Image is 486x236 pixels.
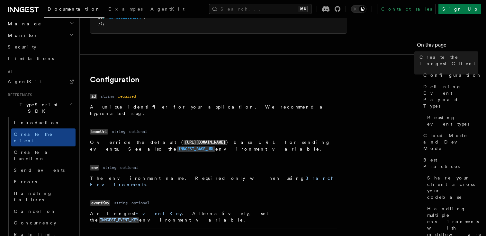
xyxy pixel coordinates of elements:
[423,132,478,152] span: Cloud Mode and Dev Mode
[147,2,188,17] a: AgentKit
[5,76,76,87] a: AgentKit
[423,72,482,78] span: Configuration
[209,4,311,14] button: Search...⌘K
[427,114,478,127] span: Reusing event types
[14,120,60,125] span: Introduction
[98,15,103,20] span: id
[114,200,128,205] dd: string
[11,164,76,176] a: Send events
[14,132,53,143] span: Create the client
[423,157,478,170] span: Best Practices
[14,150,52,161] span: Create a function
[299,6,308,12] kbd: ⌘K
[112,129,125,134] dd: string
[11,176,76,188] a: Errors
[143,15,145,20] span: ,
[5,92,32,98] span: References
[14,220,56,225] span: Concurrency
[5,101,69,114] span: TypeScript SDK
[90,94,97,99] code: id
[90,104,337,117] p: A unique identifier for your application. We recommend a hyphenated slug.
[14,191,52,202] span: Handling failures
[421,154,478,172] a: Best Practices
[90,139,337,153] p: Override the default ( ) base URL for sending events. See also the environment variable.
[90,129,108,135] code: baseUrl
[129,129,147,134] dd: optional
[5,99,76,117] button: TypeScript SDK
[427,175,478,200] span: Share your client across your codebase
[8,44,36,49] span: Security
[120,165,138,170] dd: optional
[103,15,105,20] span: :
[11,146,76,164] a: Create a function
[184,140,226,145] code: [URL][DOMAIN_NAME]
[5,21,41,27] span: Manage
[14,209,56,214] span: Cancel on
[11,117,76,128] a: Introduction
[425,172,478,203] a: Share your client across your codebase
[90,75,139,84] a: Configuration
[90,210,337,223] p: An Inngest . Alternatively, set the environment variable.
[11,128,76,146] a: Create the client
[8,56,54,61] span: Limitations
[8,79,42,84] span: AgentKit
[5,18,76,30] button: Manage
[351,5,366,13] button: Toggle dark mode
[11,205,76,217] a: Cancel on
[423,83,478,109] span: Defining Event Payload Types
[90,165,99,170] code: env
[377,4,436,14] a: Contact sales
[417,41,478,51] h4: On this page
[14,179,37,184] span: Errors
[90,175,337,188] p: The environment name. Required only when using .
[135,211,182,216] a: Event Key
[421,81,478,112] a: Defining Event Payload Types
[108,6,143,12] span: Examples
[48,6,101,12] span: Documentation
[421,130,478,154] a: Cloud Mode and Dev Mode
[103,165,116,170] dd: string
[104,2,147,17] a: Examples
[131,200,149,205] dd: optional
[5,69,12,74] span: AI
[177,146,215,152] a: INNGEST_BASE_URL
[98,21,105,26] span: });
[101,94,114,99] dd: string
[107,15,143,20] span: "my-application"
[419,54,478,67] span: Create the Inngest Client
[425,112,478,130] a: Reusing event types
[11,217,76,229] a: Concurrency
[150,6,184,12] span: AgentKit
[5,53,76,64] a: Limitations
[438,4,481,14] a: Sign Up
[14,168,65,173] span: Send events
[11,188,76,205] a: Handling failures
[421,69,478,81] a: Configuration
[90,200,110,206] code: eventKey
[417,51,478,69] a: Create the Inngest Client
[90,176,334,187] a: Branch Environments
[5,41,76,53] a: Security
[44,2,104,18] a: Documentation
[118,94,136,99] dd: required
[5,32,38,39] span: Monitor
[5,30,76,41] button: Monitor
[99,217,139,223] a: INNGEST_EVENT_KEY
